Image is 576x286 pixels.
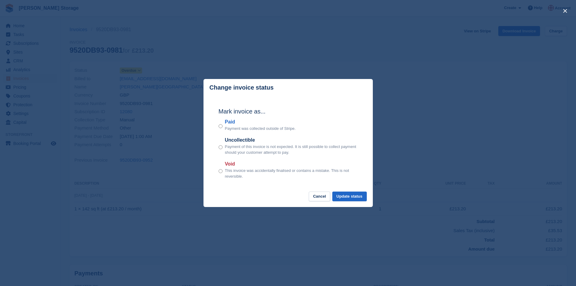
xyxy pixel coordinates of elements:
label: Paid [225,118,296,126]
label: Uncollectible [225,136,358,144]
button: Cancel [309,192,330,202]
button: Update status [332,192,367,202]
p: Payment of this invoice is not expected. It is still possible to collect payment should your cust... [225,144,358,156]
button: close [560,6,570,16]
h2: Mark invoice as... [219,107,358,116]
p: Payment was collected outside of Stripe. [225,126,296,132]
label: Void [225,160,358,168]
p: This invoice was accidentally finalised or contains a mistake. This is not reversible. [225,168,358,179]
p: Change invoice status [210,84,274,91]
